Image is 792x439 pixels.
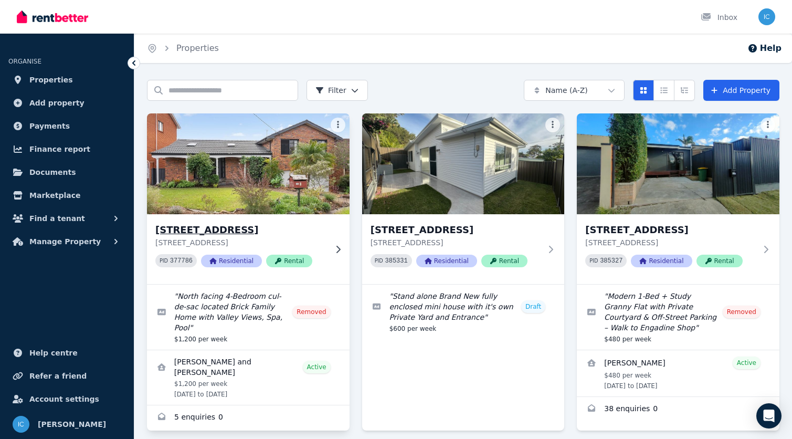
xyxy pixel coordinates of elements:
[176,43,219,53] a: Properties
[585,223,756,237] h3: [STREET_ADDRESS]
[8,231,125,252] button: Manage Property
[633,80,654,101] button: Card view
[134,34,231,63] nav: Breadcrumb
[29,189,80,202] span: Marketplace
[577,113,779,214] img: 20c Anzac Ave, Engadine
[8,365,125,386] a: Refer a friend
[29,347,78,359] span: Help centre
[29,393,99,405] span: Account settings
[524,80,625,101] button: Name (A-Z)
[577,113,779,284] a: 20c Anzac Ave, Engadine[STREET_ADDRESS][STREET_ADDRESS]PID 385327ResidentialRental
[362,113,565,284] a: 12C Achilles Rd, Engadine[STREET_ADDRESS][STREET_ADDRESS]PID 385331ResidentialRental
[371,237,542,248] p: [STREET_ADDRESS]
[8,92,125,113] a: Add property
[585,237,756,248] p: [STREET_ADDRESS]
[545,85,588,96] span: Name (A-Z)
[577,397,779,422] a: Enquiries for 20c Anzac Ave, Engadine
[170,257,193,265] code: 377786
[8,185,125,206] a: Marketplace
[201,255,262,267] span: Residential
[315,85,346,96] span: Filter
[631,255,692,267] span: Residential
[147,405,350,431] a: Enquiries for 8 Valley View Cres, Engadine
[8,389,125,410] a: Account settings
[147,113,350,284] a: 8 Valley View Cres, Engadine[STREET_ADDRESS][STREET_ADDRESS]PID 377786ResidentialRental
[8,162,125,183] a: Documents
[8,208,125,229] button: Find a tenant
[696,255,743,267] span: Rental
[13,416,29,433] img: Ian Curtinsmith
[545,118,560,132] button: More options
[38,418,106,431] span: [PERSON_NAME]
[29,212,85,225] span: Find a tenant
[8,116,125,137] a: Payments
[375,258,383,264] small: PID
[577,350,779,396] a: View details for Karen Griffin
[29,74,73,86] span: Properties
[481,255,527,267] span: Rental
[155,223,326,237] h3: [STREET_ADDRESS]
[29,143,90,155] span: Finance report
[703,80,779,101] a: Add Property
[8,342,125,363] a: Help centre
[653,80,674,101] button: Compact list view
[8,139,125,160] a: Finance report
[29,235,101,248] span: Manage Property
[758,8,775,25] img: Ian Curtinsmith
[147,350,350,405] a: View details for Matt and Maeve Nash
[29,97,85,109] span: Add property
[307,80,368,101] button: Filter
[747,42,782,55] button: Help
[701,12,737,23] div: Inbox
[8,58,41,65] span: ORGANISE
[331,118,345,132] button: More options
[362,285,565,339] a: Edit listing: Stand alone Brand New fully enclosed mini house with it's own Private Yard and Entr...
[674,80,695,101] button: Expanded list view
[362,113,565,214] img: 12C Achilles Rd, Engadine
[600,257,622,265] code: 385327
[17,9,88,25] img: RentBetter
[633,80,695,101] div: View options
[589,258,598,264] small: PID
[761,118,775,132] button: More options
[142,111,354,217] img: 8 Valley View Cres, Engadine
[416,255,477,267] span: Residential
[577,285,779,350] a: Edit listing: Modern 1-Bed + Study Granny Flat with Private Courtyard & Off-Street Parking – Walk...
[29,370,87,382] span: Refer a friend
[147,285,350,350] a: Edit listing: North facing 4-Bedroom cul-de-sac located Brick Family Home with Valley Views, Spa,...
[155,237,326,248] p: [STREET_ADDRESS]
[756,403,782,428] div: Open Intercom Messenger
[371,223,542,237] h3: [STREET_ADDRESS]
[266,255,312,267] span: Rental
[160,258,168,264] small: PID
[29,120,70,132] span: Payments
[8,69,125,90] a: Properties
[29,166,76,179] span: Documents
[385,257,408,265] code: 385331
